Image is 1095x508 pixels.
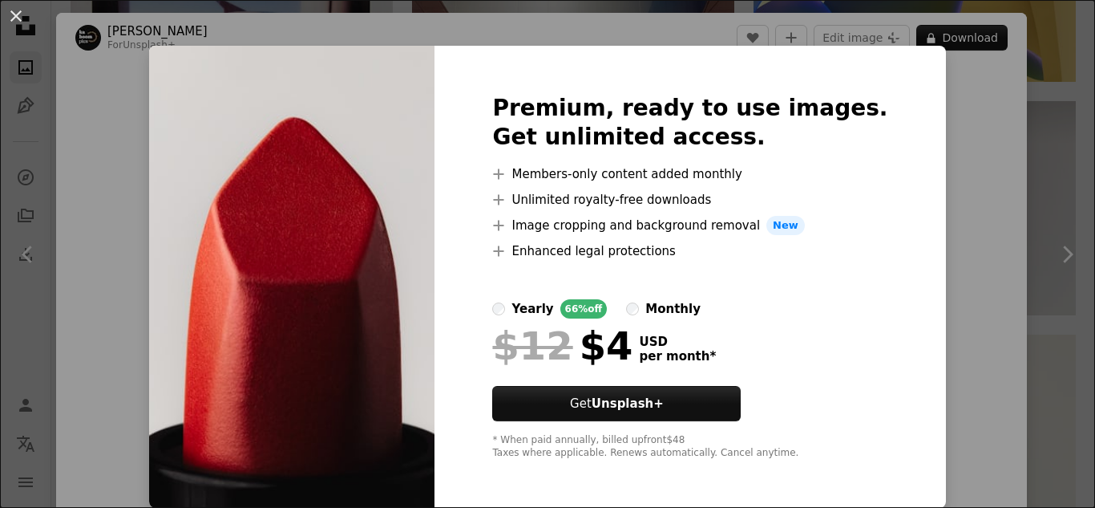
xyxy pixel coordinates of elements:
span: New [766,216,805,235]
h2: Premium, ready to use images. Get unlimited access. [492,94,887,152]
img: premium_photo-1758633868376-7dd1ee632382 [149,46,434,508]
span: USD [639,335,716,349]
input: monthly [626,303,639,315]
div: * When paid annually, billed upfront $48 Taxes where applicable. Renews automatically. Cancel any... [492,434,887,460]
div: $4 [492,325,632,367]
li: Unlimited royalty-free downloads [492,190,887,209]
button: GetUnsplash+ [492,386,741,421]
div: monthly [645,299,701,319]
div: 66% off [560,299,608,319]
input: yearly66%off [492,303,505,315]
div: yearly [511,299,553,319]
span: $12 [492,325,572,367]
li: Members-only content added monthly [492,165,887,184]
span: per month * [639,349,716,364]
li: Image cropping and background removal [492,216,887,235]
li: Enhanced legal protections [492,242,887,261]
strong: Unsplash+ [592,396,664,411]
